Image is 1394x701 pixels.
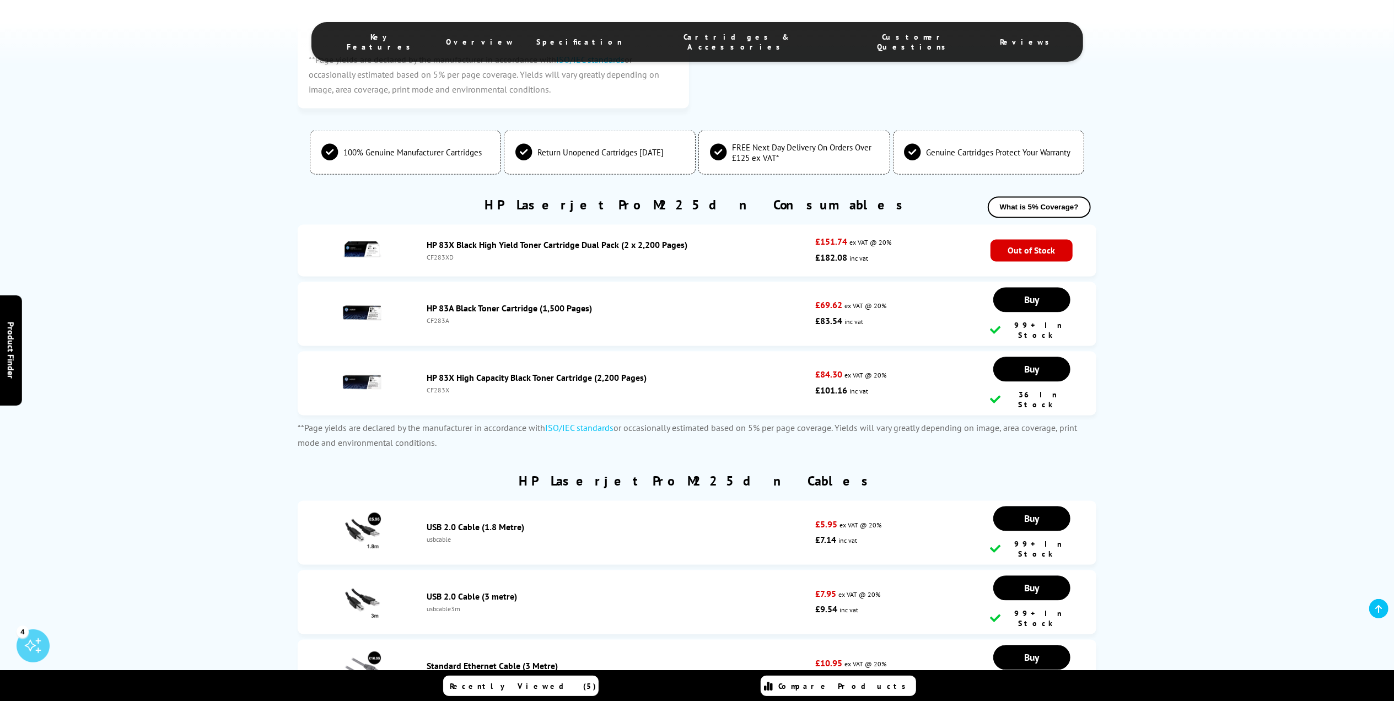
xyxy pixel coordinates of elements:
[849,255,868,263] span: inc vat
[343,363,381,402] img: HP 83X High Capacity Black Toner Cartridge (2,200 Pages)
[991,240,1073,262] span: Out of Stock
[991,609,1073,629] div: 99+ In Stock
[815,604,837,615] strong: £9.54
[988,197,1091,218] button: What is 5% Coverage?
[343,513,381,551] img: USB 2.0 Cable (1.8 Metre)
[17,625,29,638] div: 4
[427,605,810,613] div: usbcable3m
[844,302,886,310] span: ex VAT @ 20%
[991,321,1073,341] div: 99+ In Stock
[991,540,1073,559] div: 99+ In Stock
[815,369,842,380] strong: £84.30
[427,317,810,325] div: CF283A
[1024,513,1039,525] span: Buy
[6,322,17,379] span: Product Finder
[844,318,863,326] span: inc vat
[927,147,1071,158] span: Genuine Cartridges Protect Your Warranty
[644,32,828,52] span: Cartridges & Accessories
[815,519,837,530] strong: £5.95
[815,535,836,546] strong: £7.14
[779,681,912,691] span: Compare Products
[815,300,842,311] strong: £69.62
[838,591,880,599] span: ex VAT @ 20%
[1024,294,1039,306] span: Buy
[815,236,847,247] strong: £151.74
[343,582,381,621] img: USB 2.0 Cable (3 metre)
[427,591,518,602] a: USB 2.0 Cable (3 metre)
[446,37,514,47] span: Overview
[536,37,622,47] span: Specification
[844,660,886,668] span: ex VAT @ 20%
[851,32,978,52] span: Customer Questions
[844,371,886,380] span: ex VAT @ 20%
[427,303,593,314] a: HP 83A Black Toner Cartridge (1,500 Pages)
[545,423,613,434] a: ISO/IEC standards
[298,421,1096,451] p: **Page yields are declared by the manufacturer in accordance with or occasionally estimated based...
[485,197,909,214] h2: HP Laserjet Pro M225dn Consumables
[1024,363,1039,376] span: Buy
[519,473,875,490] h2: HP Laserjet Pro M225dn Cables
[427,536,810,544] div: usbcable
[537,147,664,158] span: Return Unopened Cartridges [DATE]
[427,254,810,262] div: CF283XD
[427,661,558,672] a: Standard Ethernet Cable (3 Metre)
[1000,37,1056,47] span: Reviews
[839,606,858,614] span: inc vat
[298,41,689,109] p: **Page yields are declared by the manufacturer in accordance with or occasionally estimated based...
[991,390,1073,410] div: 36 In Stock
[427,522,525,533] a: USB 2.0 Cable (1.8 Metre)
[343,147,482,158] span: 100% Genuine Manufacturer Cartridges
[343,294,381,332] img: HP 83A Black Toner Cartridge (1,500 Pages)
[343,230,381,269] img: HP 83X Black High Yield Toner Cartridge Dual Pack (2 x 2,200 Pages)
[838,537,857,545] span: inc vat
[1024,651,1039,664] span: Buy
[427,386,810,395] div: CF283X
[450,681,597,691] span: Recently Viewed (5)
[732,142,879,163] span: FREE Next Day Delivery On Orders Over £125 ex VAT*
[343,651,381,690] img: Standard Ethernet Cable (3 Metre)
[815,316,842,327] strong: £83.54
[443,676,599,696] a: Recently Viewed (5)
[815,589,836,600] strong: £7.95
[761,676,916,696] a: Compare Products
[427,373,647,384] a: HP 83X High Capacity Black Toner Cartridge (2,200 Pages)
[427,240,688,251] a: HP 83X Black High Yield Toner Cartridge Dual Pack (2 x 2,200 Pages)
[849,387,868,396] span: inc vat
[1024,582,1039,595] span: Buy
[815,658,842,669] strong: £10.95
[815,252,847,263] strong: £182.08
[849,239,891,247] span: ex VAT @ 20%
[339,32,424,52] span: Key Features
[839,521,881,530] span: ex VAT @ 20%
[815,385,847,396] strong: £101.16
